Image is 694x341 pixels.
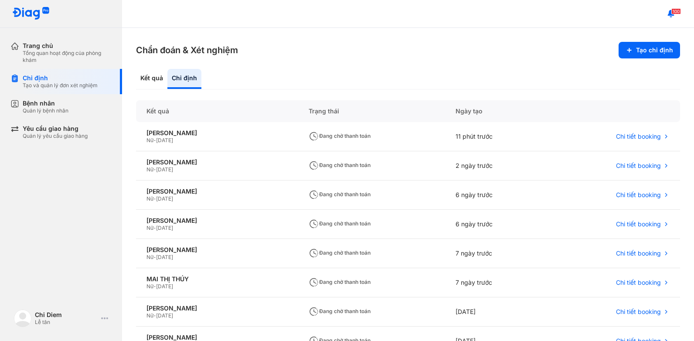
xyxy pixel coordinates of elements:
[445,151,548,181] div: 2 ngày trước
[146,283,153,290] span: Nữ
[146,195,153,202] span: Nữ
[23,82,98,89] div: Tạo và quản lý đơn xét nghiệm
[146,304,288,312] div: [PERSON_NAME]
[153,195,156,202] span: -
[23,50,112,64] div: Tổng quan hoạt động của phòng khám
[23,133,88,140] div: Quản lý yêu cầu giao hàng
[616,308,661,316] span: Chi tiết booking
[167,69,201,89] div: Chỉ định
[156,283,173,290] span: [DATE]
[156,166,173,173] span: [DATE]
[146,188,288,195] div: [PERSON_NAME]
[309,249,371,256] span: Đang chờ thanh toán
[309,162,371,168] span: Đang chờ thanh toán
[23,42,112,50] div: Trang chủ
[153,225,156,231] span: -
[146,166,153,173] span: Nữ
[153,283,156,290] span: -
[671,8,681,14] span: 100
[23,99,68,107] div: Bệnh nhân
[12,7,50,20] img: logo
[298,100,445,122] div: Trạng thái
[309,133,371,139] span: Đang chờ thanh toán
[146,217,288,225] div: [PERSON_NAME]
[616,249,661,257] span: Chi tiết booking
[156,312,173,319] span: [DATE]
[445,268,548,297] div: 7 ngày trước
[309,191,371,198] span: Đang chờ thanh toán
[146,246,288,254] div: [PERSON_NAME]
[14,310,31,327] img: logo
[616,191,661,199] span: Chi tiết booking
[616,279,661,286] span: Chi tiết booking
[146,254,153,260] span: Nữ
[35,319,98,326] div: Lễ tân
[619,42,680,58] button: Tạo chỉ định
[136,44,238,56] h3: Chẩn đoán & Xét nghiệm
[153,312,156,319] span: -
[616,162,661,170] span: Chi tiết booking
[23,107,68,114] div: Quản lý bệnh nhân
[156,195,173,202] span: [DATE]
[146,129,288,137] div: [PERSON_NAME]
[445,100,548,122] div: Ngày tạo
[616,220,661,228] span: Chi tiết booking
[445,297,548,327] div: [DATE]
[136,69,167,89] div: Kết quả
[309,279,371,285] span: Đang chờ thanh toán
[136,100,298,122] div: Kết quả
[445,210,548,239] div: 6 ngày trước
[309,220,371,227] span: Đang chờ thanh toán
[146,158,288,166] div: [PERSON_NAME]
[23,125,88,133] div: Yêu cầu giao hàng
[616,133,661,140] span: Chi tiết booking
[153,166,156,173] span: -
[153,254,156,260] span: -
[146,275,288,283] div: MAI THỊ THÚY
[153,137,156,143] span: -
[445,239,548,268] div: 7 ngày trước
[156,254,173,260] span: [DATE]
[156,225,173,231] span: [DATE]
[35,311,98,319] div: Chi Diem
[445,122,548,151] div: 11 phút trước
[445,181,548,210] div: 6 ngày trước
[146,225,153,231] span: Nữ
[156,137,173,143] span: [DATE]
[309,308,371,314] span: Đang chờ thanh toán
[146,312,153,319] span: Nữ
[146,137,153,143] span: Nữ
[23,74,98,82] div: Chỉ định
